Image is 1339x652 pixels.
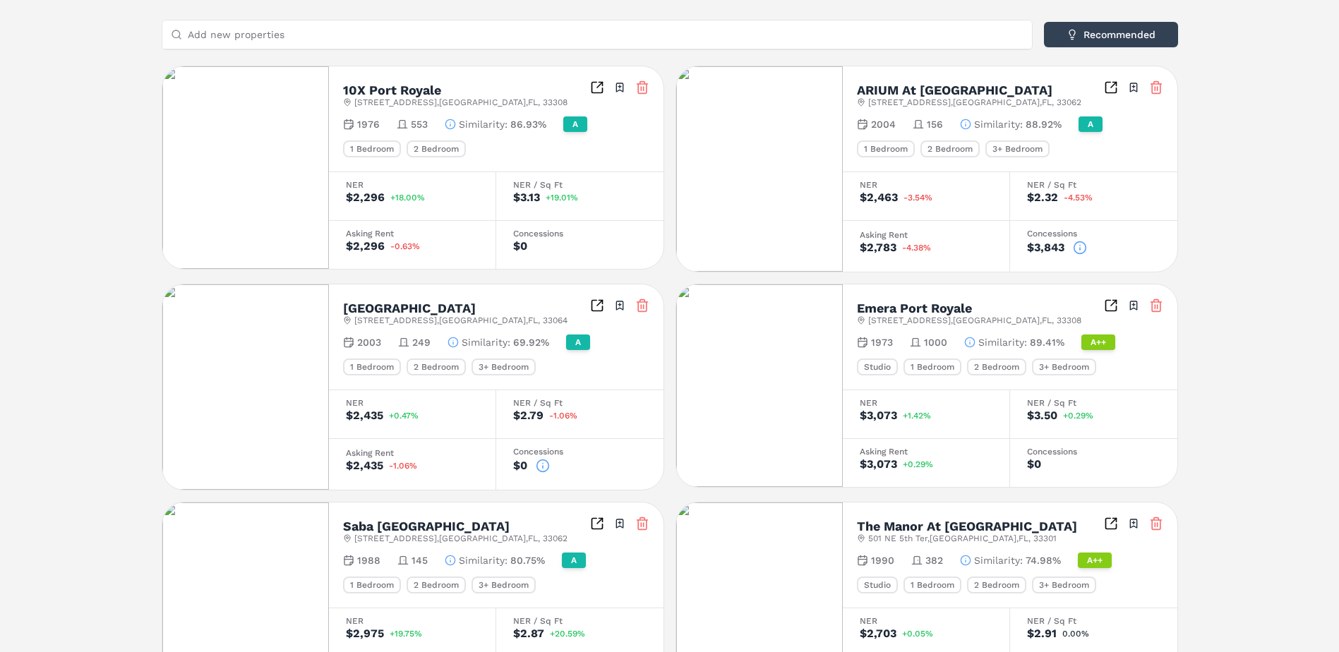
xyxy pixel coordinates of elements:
[1027,617,1160,625] div: NER / Sq Ft
[462,335,510,349] span: Similarity :
[1027,447,1160,456] div: Concessions
[357,117,380,131] span: 1976
[1078,553,1112,568] div: A++
[860,181,992,189] div: NER
[1030,335,1064,349] span: 89.41%
[472,358,536,375] div: 3+ Bedroom
[1026,117,1062,131] span: 88.92%
[590,298,604,313] a: Inspect Comparables
[550,629,585,638] span: +20.59%
[1027,181,1160,189] div: NER / Sq Ft
[459,117,508,131] span: Similarity :
[1104,298,1118,313] a: Inspect Comparables
[389,461,417,470] span: -1.06%
[871,335,893,349] span: 1973
[513,447,647,456] div: Concessions
[562,553,586,568] div: A
[1104,517,1118,531] a: Inspect Comparables
[590,80,604,95] a: Inspect Comparables
[860,399,992,407] div: NER
[459,553,508,567] span: Similarity :
[974,553,1023,567] span: Similarity :
[346,229,479,238] div: Asking Rent
[857,358,898,375] div: Studio
[357,335,381,349] span: 2003
[860,459,897,470] div: $3,073
[857,140,915,157] div: 1 Bedroom
[412,335,431,349] span: 249
[1062,629,1089,638] span: 0.00%
[1027,628,1057,639] div: $2.91
[513,192,540,203] div: $3.13
[857,302,972,315] h2: Emera Port Royale
[357,553,380,567] span: 1988
[513,460,527,471] div: $0
[871,117,896,131] span: 2004
[346,617,479,625] div: NER
[390,193,425,202] span: +18.00%
[860,242,896,253] div: $2,783
[985,140,1050,157] div: 3+ Bedroom
[920,140,980,157] div: 2 Bedroom
[868,315,1081,326] span: [STREET_ADDRESS] , [GEOGRAPHIC_DATA] , FL , 33308
[1027,192,1058,203] div: $2.32
[513,617,647,625] div: NER / Sq Ft
[1104,80,1118,95] a: Inspect Comparables
[903,193,932,202] span: -3.54%
[513,181,647,189] div: NER / Sq Ft
[903,576,961,593] div: 1 Bedroom
[1027,242,1064,253] div: $3,843
[546,193,578,202] span: +19.01%
[354,533,568,544] span: [STREET_ADDRESS] , [GEOGRAPHIC_DATA] , FL , 33062
[411,117,428,131] span: 553
[354,97,568,108] span: [STREET_ADDRESS] , [GEOGRAPHIC_DATA] , FL , 33308
[390,242,420,250] span: -0.63%
[343,520,510,533] h2: Saba [GEOGRAPHIC_DATA]
[407,576,466,593] div: 2 Bedroom
[860,447,992,456] div: Asking Rent
[1027,229,1160,238] div: Concessions
[1027,459,1041,470] div: $0
[903,460,933,469] span: +0.29%
[902,629,933,638] span: +0.05%
[188,20,1023,49] input: Add new properties
[346,628,384,639] div: $2,975
[346,192,385,203] div: $2,296
[860,192,898,203] div: $2,463
[566,334,590,350] div: A
[1064,193,1093,202] span: -4.53%
[346,449,479,457] div: Asking Rent
[513,241,527,252] div: $0
[472,576,536,593] div: 3+ Bedroom
[1032,576,1096,593] div: 3+ Bedroom
[857,84,1052,97] h2: ARIUM At [GEOGRAPHIC_DATA]
[860,410,897,421] div: $3,073
[510,117,546,131] span: 86.93%
[927,117,943,131] span: 156
[412,553,428,567] span: 145
[868,97,1081,108] span: [STREET_ADDRESS] , [GEOGRAPHIC_DATA] , FL , 33062
[343,84,441,97] h2: 10X Port Royale
[1081,334,1115,350] div: A++
[390,629,422,638] span: +19.75%
[1079,116,1103,132] div: A
[513,399,647,407] div: NER / Sq Ft
[857,576,898,593] div: Studio
[343,140,401,157] div: 1 Bedroom
[563,116,587,132] div: A
[1027,410,1057,421] div: $3.50
[1063,411,1093,420] span: +0.29%
[513,628,544,639] div: $2.87
[967,358,1026,375] div: 2 Bedroom
[389,411,419,420] span: +0.47%
[974,117,1023,131] span: Similarity :
[924,335,947,349] span: 1000
[967,576,1026,593] div: 2 Bedroom
[343,302,476,315] h2: [GEOGRAPHIC_DATA]
[343,358,401,375] div: 1 Bedroom
[354,315,568,326] span: [STREET_ADDRESS] , [GEOGRAPHIC_DATA] , FL , 33064
[1026,553,1061,567] span: 74.98%
[925,553,943,567] span: 382
[1032,358,1096,375] div: 3+ Bedroom
[860,628,896,639] div: $2,703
